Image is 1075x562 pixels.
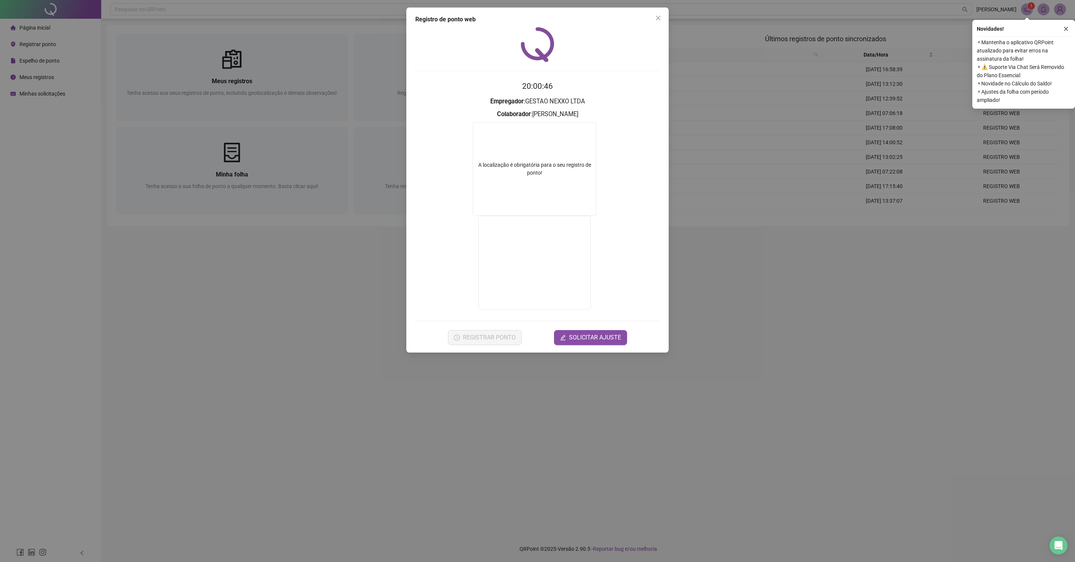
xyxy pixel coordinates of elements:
span: ⚬ Novidade no Cálculo do Saldo! [977,79,1071,88]
span: close [1063,26,1069,31]
div: A localização é obrigatória para o seu registro de ponto! [473,161,596,177]
img: QRPoint [521,27,554,62]
strong: Empregador [490,98,524,105]
button: editSOLICITAR AJUSTE [554,330,627,345]
button: REGISTRAR PONTO [448,330,522,345]
h3: : GESTAO NEXXO LTDA [415,97,660,106]
h3: : [PERSON_NAME] [415,109,660,119]
span: ⚬ ⚠️ Suporte Via Chat Será Removido do Plano Essencial [977,63,1071,79]
div: Registro de ponto web [415,15,660,24]
span: Novidades ! [977,25,1004,33]
span: close [655,15,661,21]
span: ⚬ Ajustes da folha com período ampliado! [977,88,1071,104]
span: edit [560,335,566,341]
div: Open Intercom Messenger [1050,537,1068,555]
button: Close [652,12,664,24]
time: 20:00:46 [522,82,553,91]
span: ⚬ Mantenha o aplicativo QRPoint atualizado para evitar erros na assinatura da folha! [977,38,1071,63]
span: SOLICITAR AJUSTE [569,333,621,342]
strong: Colaborador [497,111,531,118]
